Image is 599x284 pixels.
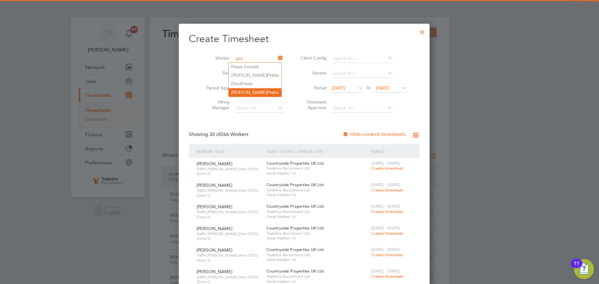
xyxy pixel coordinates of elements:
label: Timesheet Approver [299,99,327,110]
span: Countryside Properties UK Ltd [266,161,324,166]
span: [PERSON_NAME] [197,161,232,166]
div: 11 [574,263,579,272]
label: Client Config [299,55,327,61]
li: Doru da [229,79,281,88]
span: [DATE] - [DATE] [371,204,400,209]
span: Traffic [PERSON_NAME] (Non CPCS) (Zone 5) [197,166,262,176]
span: Traffic [PERSON_NAME] (Non CPCS) (Zone 5) [197,209,262,219]
span: [DATE] [376,85,389,91]
span: Great Haddon 1A [266,257,368,262]
input: Search for... [331,54,392,63]
label: Vendor [299,70,327,76]
span: [PERSON_NAME] [197,204,232,209]
span: Countryside Properties UK Ltd [266,225,324,231]
span: Create timesheet [371,187,403,193]
span: Tradeline Recruitment Ltd [266,253,368,258]
span: Tradeline Recruitment Ltd [266,166,368,171]
span: Great Haddon 1A [266,171,368,176]
label: Period Type [202,85,230,91]
b: Pre [241,81,248,86]
span: Traffic [PERSON_NAME] (Non CPCS) (Zone 5) [197,253,262,262]
span: Tradeline Recruitment Ltd [266,188,368,193]
span: Great Haddon 1A [266,192,368,197]
span: [PERSON_NAME] [197,247,232,253]
span: [DATE] - [DATE] [371,268,400,274]
span: [PERSON_NAME] [197,269,232,274]
div: Showing [189,131,250,138]
span: Tradeline Recruitment Ltd [266,209,368,214]
input: Search for... [234,54,283,63]
label: Worker [202,55,230,61]
li: ye Smooth [229,63,281,71]
span: [PERSON_NAME] [197,182,232,188]
span: Create timesheet [371,274,403,279]
span: Create timesheet [371,252,403,258]
span: Create timesheet [371,166,403,171]
li: [PERSON_NAME] da [229,71,281,79]
input: Search for... [331,104,392,113]
label: Period [299,85,327,91]
span: Create timesheet [371,231,403,236]
span: [DATE] - [DATE] [371,247,400,252]
span: Tradeline Recruitment Ltd [266,231,368,236]
li: [PERSON_NAME] ira [229,88,281,97]
span: Countryside Properties UK Ltd [266,204,324,209]
span: Great Haddon 1A [266,214,368,219]
span: Tradeline Recruitment Ltd [266,274,368,279]
label: Hide created timesheets [343,131,406,137]
span: Countryside Properties UK Ltd [266,247,324,252]
label: Site [202,70,230,76]
span: 30 of [209,131,221,137]
span: Great Haddon 1A [266,236,368,241]
b: Pre [267,73,274,78]
span: 266 Workers [209,131,248,137]
span: [PERSON_NAME] [197,226,232,231]
input: Search for... [234,104,283,113]
span: To [364,84,373,92]
input: Search for... [331,69,392,78]
h2: Create Timesheet [189,32,420,46]
span: Create timesheet [371,209,403,214]
span: Great Haddon 1A [266,279,368,284]
span: [DATE] - [DATE] [371,225,400,231]
label: Hiring Manager [202,99,230,110]
span: Countryside Properties UK Ltd [266,268,324,274]
span: [DATE] [332,85,345,91]
div: Period [370,144,413,158]
span: [DATE] - [DATE] [371,182,400,187]
b: Pre [231,64,238,70]
button: Open Resource Center, 11 new notifications [574,259,594,279]
div: Client Config / Vendor / Site [265,144,370,158]
div: Worker / Role [195,144,265,158]
span: [DATE] - [DATE] [371,161,400,166]
span: Countryside Properties UK Ltd [266,182,324,187]
span: Traffic [PERSON_NAME] (Non CPCS) (Zone 5) [197,231,262,241]
span: Traffic [PERSON_NAME] (Non CPCS) (Zone 5) [197,188,262,198]
b: Pre [267,90,274,95]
